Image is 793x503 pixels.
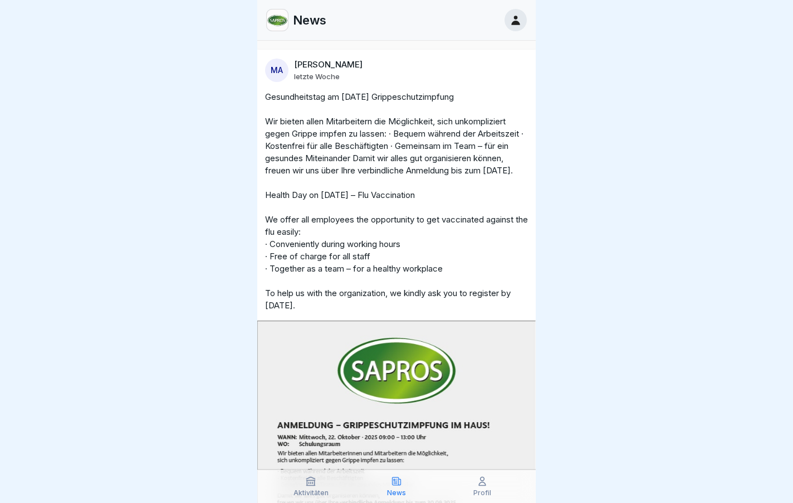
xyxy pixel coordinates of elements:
[294,60,363,70] p: [PERSON_NAME]
[265,59,288,82] div: MA
[267,9,288,31] img: kf7i1i887rzam0di2wc6oekd.png
[387,489,406,497] p: News
[294,72,340,81] p: letzte Woche
[265,91,528,312] p: Gesundheitstag am [DATE] Grippeschutzimpfung Wir bieten allen Mitarbeitern die Möglichkeit, sich ...
[473,489,491,497] p: Profil
[293,13,326,27] p: News
[293,489,329,497] p: Aktivitäten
